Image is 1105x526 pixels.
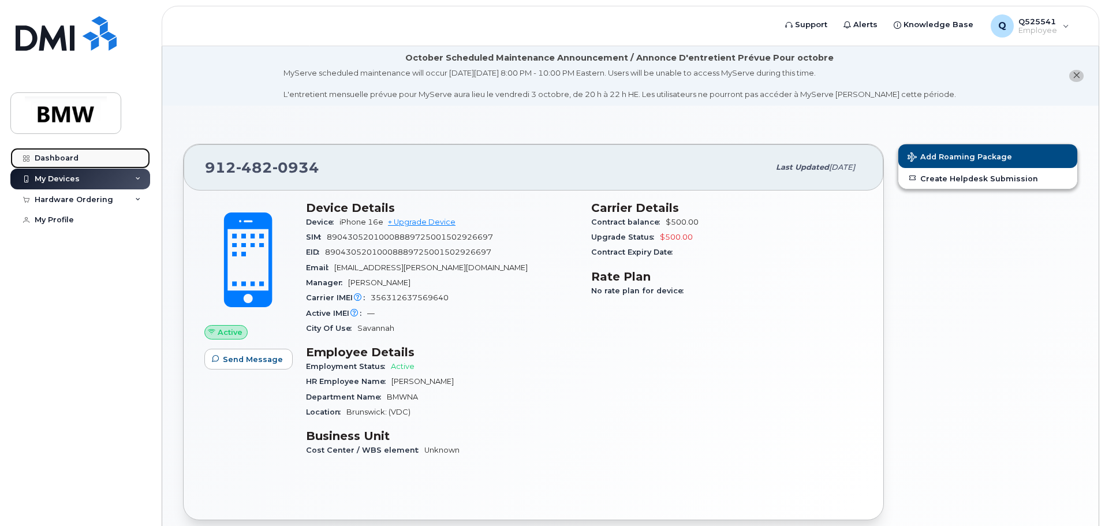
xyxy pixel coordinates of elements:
span: SIM [306,233,327,241]
span: [PERSON_NAME] [348,278,410,287]
h3: Rate Plan [591,270,863,283]
span: Carrier IMEI [306,293,371,302]
span: [PERSON_NAME] [391,377,454,386]
span: 482 [236,159,272,176]
span: — [367,309,375,318]
h3: Employee Details [306,345,577,359]
span: Brunswick: (VDC) [346,408,410,416]
span: Cost Center / WBS element [306,446,424,454]
span: $500.00 [660,233,693,241]
span: Unknown [424,446,460,454]
div: MyServe scheduled maintenance will occur [DATE][DATE] 8:00 PM - 10:00 PM Eastern. Users will be u... [283,68,956,100]
button: Send Message [204,349,293,370]
span: Upgrade Status [591,233,660,241]
span: BMWNA [387,393,418,401]
button: Add Roaming Package [898,144,1077,168]
span: [DATE] [829,163,855,171]
span: 89043052010008889725001502926697 [327,233,493,241]
span: City Of Use [306,324,357,333]
span: Manager [306,278,348,287]
div: October Scheduled Maintenance Announcement / Annonce D'entretient Prévue Pour octobre [405,52,834,64]
h3: Device Details [306,201,577,215]
span: Active [391,362,415,371]
span: Contract Expiry Date [591,248,678,256]
span: Department Name [306,393,387,401]
button: close notification [1069,70,1084,82]
span: Active [218,327,242,338]
span: No rate plan for device [591,286,689,295]
span: Location [306,408,346,416]
h3: Carrier Details [591,201,863,215]
iframe: Messenger Launcher [1055,476,1096,517]
span: Active IMEI [306,309,367,318]
span: HR Employee Name [306,377,391,386]
span: [EMAIL_ADDRESS][PERSON_NAME][DOMAIN_NAME] [334,263,528,272]
span: 912 [205,159,319,176]
span: iPhone 16e [339,218,383,226]
span: 89043052010008889725001502926697 [325,248,491,256]
span: Send Message [223,354,283,365]
span: Employment Status [306,362,391,371]
span: $500.00 [666,218,699,226]
span: Add Roaming Package [908,152,1012,163]
span: Email [306,263,334,272]
a: Create Helpdesk Submission [898,168,1077,189]
a: + Upgrade Device [388,218,456,226]
span: 356312637569640 [371,293,449,302]
h3: Business Unit [306,429,577,443]
span: Contract balance [591,218,666,226]
span: Savannah [357,324,394,333]
span: 0934 [272,159,319,176]
span: EID [306,248,325,256]
span: Device [306,218,339,226]
span: Last updated [776,163,829,171]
